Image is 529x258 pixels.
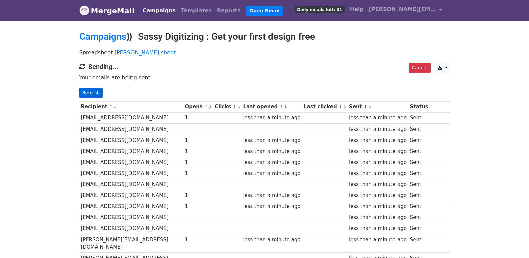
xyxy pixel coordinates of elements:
a: Help [347,3,366,16]
td: Sent [408,223,430,234]
div: less than a minute ago [349,236,407,244]
a: MergeMail [79,4,135,18]
div: 1 [185,170,211,177]
div: less than a minute ago [349,148,407,155]
th: Recipient [79,101,183,112]
div: less than a minute ago [349,192,407,199]
div: less than a minute ago [243,192,300,199]
div: 1 [185,159,211,166]
td: [EMAIL_ADDRESS][DOMAIN_NAME] [79,123,183,135]
h2: ⟫ Sassy Digitizing : Get your first design free [79,31,450,42]
a: ↓ [237,104,241,109]
div: less than a minute ago [243,148,300,155]
td: [EMAIL_ADDRESS][DOMAIN_NAME] [79,190,183,201]
td: Sent [408,146,430,157]
a: ↓ [113,104,117,109]
a: ↑ [109,104,113,109]
a: ↓ [284,104,287,109]
a: ↑ [204,104,208,109]
td: [EMAIL_ADDRESS][DOMAIN_NAME] [79,146,183,157]
td: [EMAIL_ADDRESS][DOMAIN_NAME] [79,179,183,190]
td: [PERSON_NAME][EMAIL_ADDRESS][DOMAIN_NAME] [79,234,183,253]
td: [EMAIL_ADDRESS][DOMAIN_NAME] [79,212,183,223]
div: less than a minute ago [349,170,407,177]
div: less than a minute ago [243,236,300,244]
td: Sent [408,201,430,212]
td: Sent [408,179,430,190]
a: Reports [214,4,243,17]
td: [EMAIL_ADDRESS][DOMAIN_NAME] [79,201,183,212]
th: Last clicked [302,101,347,112]
div: less than a minute ago [243,114,300,122]
a: ↓ [209,104,212,109]
td: Sent [408,190,430,201]
td: Sent [408,135,430,146]
td: Sent [408,168,430,179]
p: Spreadsheet: [79,49,450,56]
div: 1 [185,203,211,210]
div: 1 [185,192,211,199]
a: ↓ [343,104,347,109]
a: Cancel [409,63,430,73]
td: Sent [408,112,430,123]
a: ↑ [364,104,367,109]
div: less than a minute ago [349,214,407,221]
div: less than a minute ago [243,137,300,144]
td: Sent [408,234,430,253]
p: Your emails are being sent. [79,74,450,81]
div: less than a minute ago [349,125,407,133]
a: ↑ [233,104,236,109]
div: 1 [185,236,211,244]
div: less than a minute ago [349,203,407,210]
th: Status [408,101,430,112]
th: Last opened [242,101,302,112]
th: Sent [347,101,408,112]
a: Campaigns [140,4,178,17]
td: Sent [408,157,430,168]
td: [EMAIL_ADDRESS][DOMAIN_NAME] [79,223,183,234]
td: [EMAIL_ADDRESS][DOMAIN_NAME] [79,157,183,168]
a: Templates [178,4,214,17]
a: [PERSON_NAME][EMAIL_ADDRESS][DOMAIN_NAME] [366,3,445,18]
a: [PERSON_NAME] sheet [115,49,176,56]
td: [EMAIL_ADDRESS][DOMAIN_NAME] [79,112,183,123]
td: [EMAIL_ADDRESS][DOMAIN_NAME] [79,168,183,179]
div: less than a minute ago [243,203,300,210]
a: Campaigns [79,31,126,42]
h4: Sending... [79,63,450,71]
div: less than a minute ago [349,181,407,188]
td: [EMAIL_ADDRESS][DOMAIN_NAME] [79,135,183,146]
div: 1 [185,148,211,155]
div: less than a minute ago [349,114,407,122]
div: less than a minute ago [349,159,407,166]
a: ↓ [368,104,372,109]
a: ↑ [279,104,283,109]
div: less than a minute ago [349,225,407,232]
span: Daily emails left: 31 [295,6,344,13]
a: Refresh [79,88,103,98]
span: [PERSON_NAME][EMAIL_ADDRESS][DOMAIN_NAME] [369,5,436,13]
th: Clicks [213,101,241,112]
img: MergeMail logo [79,5,89,15]
td: Sent [408,123,430,135]
td: Sent [408,212,430,223]
div: 1 [185,137,211,144]
div: less than a minute ago [243,159,300,166]
div: less than a minute ago [349,137,407,144]
a: Open Gmail [246,6,283,16]
iframe: Chat Widget [496,226,529,258]
th: Opens [183,101,213,112]
a: ↑ [339,104,342,109]
div: 1 [185,114,211,122]
a: Daily emails left: 31 [292,3,347,16]
div: less than a minute ago [243,170,300,177]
